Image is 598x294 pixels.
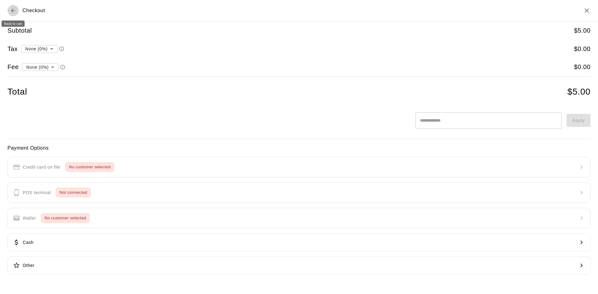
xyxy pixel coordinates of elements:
[574,63,591,71] h5: $ 0.00
[7,26,32,35] h5: Subtotal
[23,262,35,269] p: Other
[7,144,591,152] h6: Payment Options
[21,43,58,54] div: None (0%)
[7,5,45,16] div: Checkout
[7,86,27,97] h4: Total
[2,21,25,27] div: Back to cart
[7,233,591,251] button: Cash
[567,86,591,97] h4: $ 5.00
[23,239,34,246] p: Cash
[7,63,19,71] h5: Fee
[574,26,591,35] h5: $ 5.00
[22,61,59,73] div: None (0%)
[7,5,19,16] button: Back to cart
[7,45,18,53] h5: Tax
[574,45,591,53] h5: $ 0.00
[7,256,591,274] button: Other
[583,7,591,14] button: Close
